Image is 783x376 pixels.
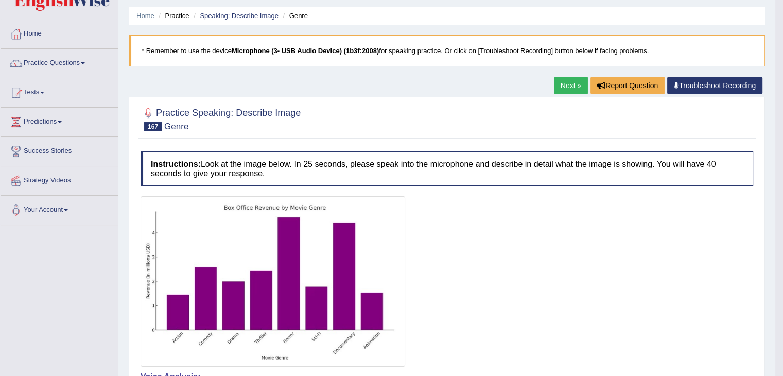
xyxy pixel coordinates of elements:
[667,77,762,94] a: Troubleshoot Recording
[1,166,118,192] a: Strategy Videos
[1,196,118,221] a: Your Account
[232,47,379,55] b: Microphone (3- USB Audio Device) (1b3f:2008)
[200,12,278,20] a: Speaking: Describe Image
[554,77,588,94] a: Next »
[141,106,301,131] h2: Practice Speaking: Describe Image
[151,160,201,168] b: Instructions:
[136,12,154,20] a: Home
[1,49,118,75] a: Practice Questions
[156,11,189,21] li: Practice
[144,122,162,131] span: 167
[1,20,118,45] a: Home
[141,151,753,186] h4: Look at the image below. In 25 seconds, please speak into the microphone and describe in detail w...
[590,77,665,94] button: Report Question
[280,11,307,21] li: Genre
[164,122,188,131] small: Genre
[1,137,118,163] a: Success Stories
[1,108,118,133] a: Predictions
[1,78,118,104] a: Tests
[129,35,765,66] blockquote: * Remember to use the device for speaking practice. Or click on [Troubleshoot Recording] button b...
